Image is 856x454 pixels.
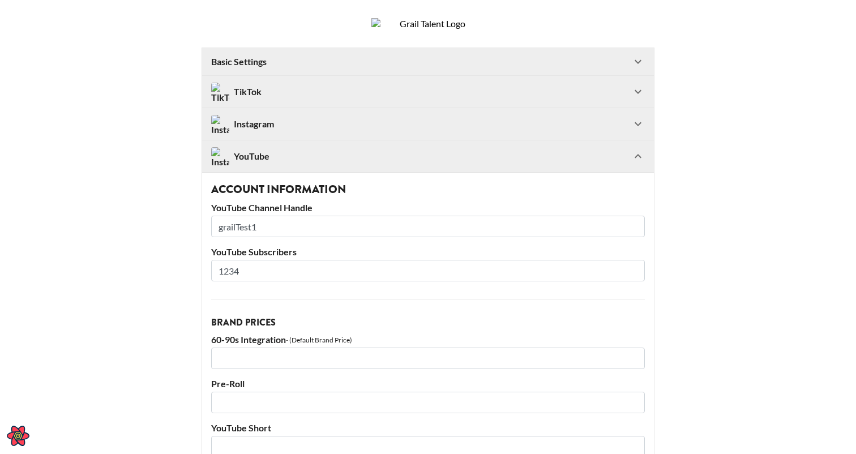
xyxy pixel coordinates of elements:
img: Instagram [211,115,229,133]
div: Basic Settings [202,48,654,75]
button: Open React Query Devtools [7,425,29,447]
img: TikTok [211,83,229,101]
label: 60-90s Integration [211,334,286,345]
div: YouTube [211,147,269,165]
label: YouTube Channel Handle [211,202,645,213]
div: Instagram [211,115,274,133]
label: Pre-Roll [211,378,645,389]
div: TikTok [211,83,262,101]
strong: Basic Settings [211,56,267,67]
div: InstagramInstagram [202,108,654,140]
div: - (Default Brand Price) [286,336,352,344]
img: Grail Talent Logo [371,18,485,29]
label: YouTube Short [211,422,645,434]
h4: Brand Prices [211,318,645,327]
img: Instagram [211,147,229,165]
div: InstagramYouTube [202,140,654,172]
div: TikTokTikTok [202,76,654,108]
h3: Account Information [211,184,645,195]
label: YouTube Subscribers [211,246,645,258]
